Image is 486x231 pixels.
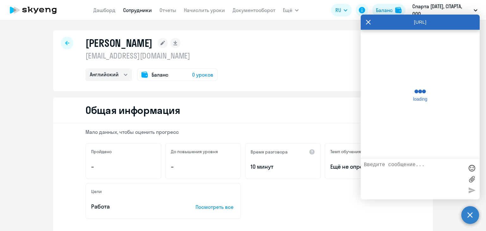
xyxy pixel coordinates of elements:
[85,128,401,135] p: Мало данных, чтобы оценить прогресс
[335,6,341,14] span: RU
[283,4,299,16] button: Ещё
[361,97,480,102] span: loading
[91,149,112,154] h5: Пройдено
[330,149,361,154] h5: Темп обучения
[91,189,102,194] h5: Цели
[152,71,168,78] span: Баланс
[85,104,180,116] h2: Общая информация
[91,163,156,171] p: –
[331,4,352,16] button: RU
[412,3,471,18] p: Спарта [DATE], СПАРТА, ООО
[395,7,402,13] img: balance
[93,7,115,13] a: Дашборд
[467,174,477,184] label: Лимит 10 файлов
[376,6,393,14] div: Баланс
[184,7,225,13] a: Начислить уроки
[251,149,288,155] h5: Время разговора
[196,203,235,211] p: Посмотреть все
[171,163,235,171] p: –
[123,7,152,13] a: Сотрудники
[192,71,213,78] span: 0 уроков
[85,37,153,49] h1: [PERSON_NAME]
[251,163,315,171] p: 10 минут
[85,51,218,61] p: [EMAIL_ADDRESS][DOMAIN_NAME]
[409,3,481,18] button: Спарта [DATE], СПАРТА, ООО
[159,7,176,13] a: Отчеты
[283,6,292,14] span: Ещё
[330,163,395,171] span: Ещё не определён
[91,203,176,211] p: Работа
[233,7,275,13] a: Документооборот
[171,149,218,154] h5: До повышения уровня
[372,4,405,16] button: Балансbalance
